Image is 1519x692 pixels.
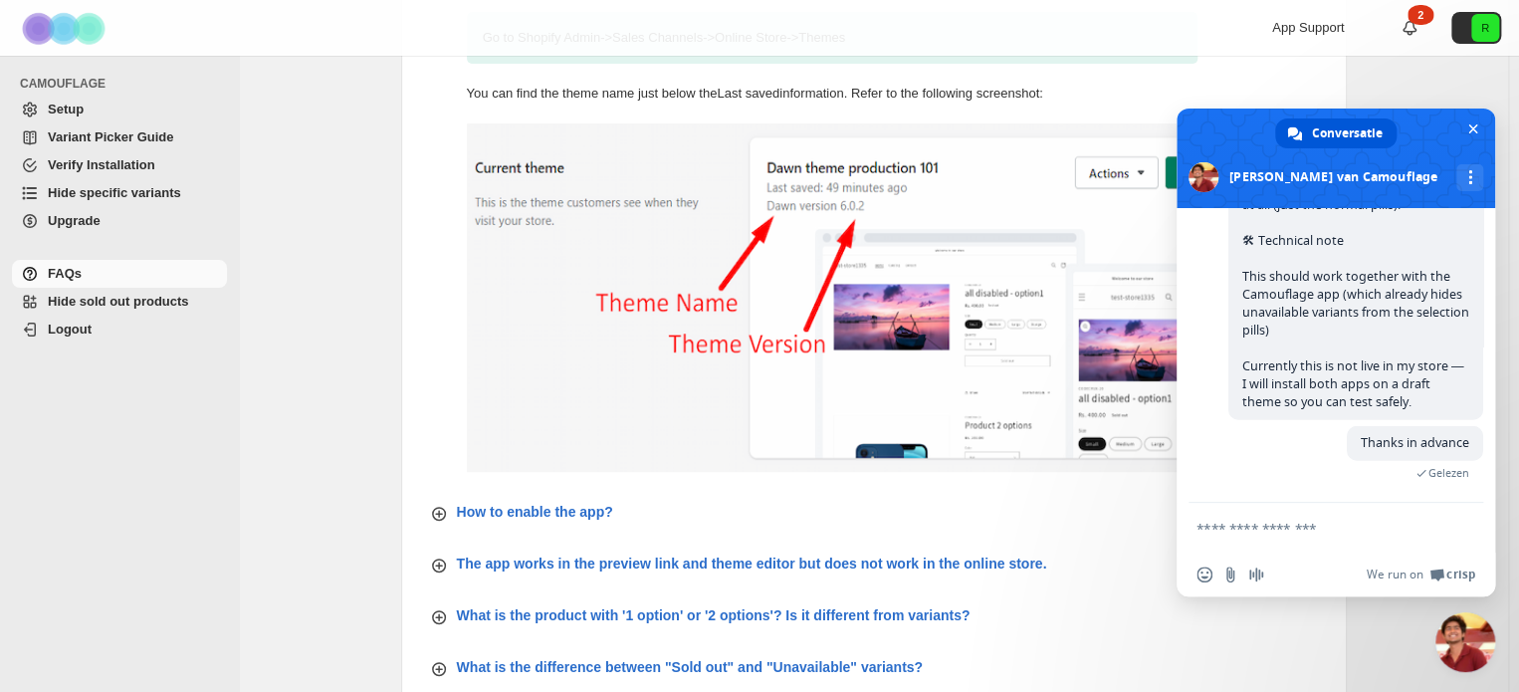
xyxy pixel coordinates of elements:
span: Setup [48,102,84,116]
p: What is the difference between "Sold out" and "Unavailable" variants? [457,657,923,677]
span: CAMOUFLAGE [20,76,229,92]
img: Camouflage [16,1,115,56]
span: Avatar with initials R [1471,14,1499,42]
div: Conversatie [1275,118,1397,148]
span: Hide specific variants [48,185,181,200]
a: Hide specific variants [12,179,227,207]
text: R [1481,22,1489,34]
span: We run on [1367,567,1423,582]
span: Variant Picker Guide [48,129,173,144]
a: Verify Installation [12,151,227,179]
div: 2 [1408,5,1433,25]
span: Gelezen [1428,466,1469,480]
a: Setup [12,96,227,123]
a: 2 [1400,18,1419,38]
p: You can find the theme name just below the Last saved information. Refer to the following screens... [467,84,1197,104]
span: Stuur een bestand [1222,567,1238,582]
span: Hide sold out products [48,294,189,309]
button: How to enable the app? [417,494,1331,530]
span: App Support [1272,20,1344,35]
button: What is the product with '1 option' or '2 options'? Is it different from variants? [417,597,1331,633]
a: We run onCrisp [1367,567,1475,582]
textarea: Typ een bericht... [1196,520,1431,538]
span: Upgrade [48,213,101,228]
span: Logout [48,322,92,337]
a: Variant Picker Guide [12,123,227,151]
div: Chat sluiten [1435,612,1495,672]
a: Hide sold out products [12,288,227,316]
div: Meer kanalen [1456,164,1483,191]
a: Upgrade [12,207,227,235]
a: Logout [12,316,227,344]
p: The app works in the preview link and theme editor but does not work in the online store. [457,554,1047,574]
p: How to enable the app? [457,502,613,522]
p: What is the product with '1 option' or '2 options'? Is it different from variants? [457,605,971,625]
span: Thanks in advance [1361,434,1469,451]
span: Emoji invoegen [1196,567,1212,582]
img: find-theme-name [467,123,1263,472]
span: Verify Installation [48,157,155,172]
span: FAQs [48,266,82,281]
button: Avatar with initials R [1451,12,1501,44]
a: FAQs [12,260,227,288]
span: Crisp [1446,567,1475,582]
span: Conversatie [1312,118,1383,148]
button: The app works in the preview link and theme editor but does not work in the online store. [417,546,1331,581]
button: What is the difference between "Sold out" and "Unavailable" variants? [417,649,1331,685]
span: Audiobericht opnemen [1248,567,1264,582]
span: Chat sluiten [1462,118,1483,139]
